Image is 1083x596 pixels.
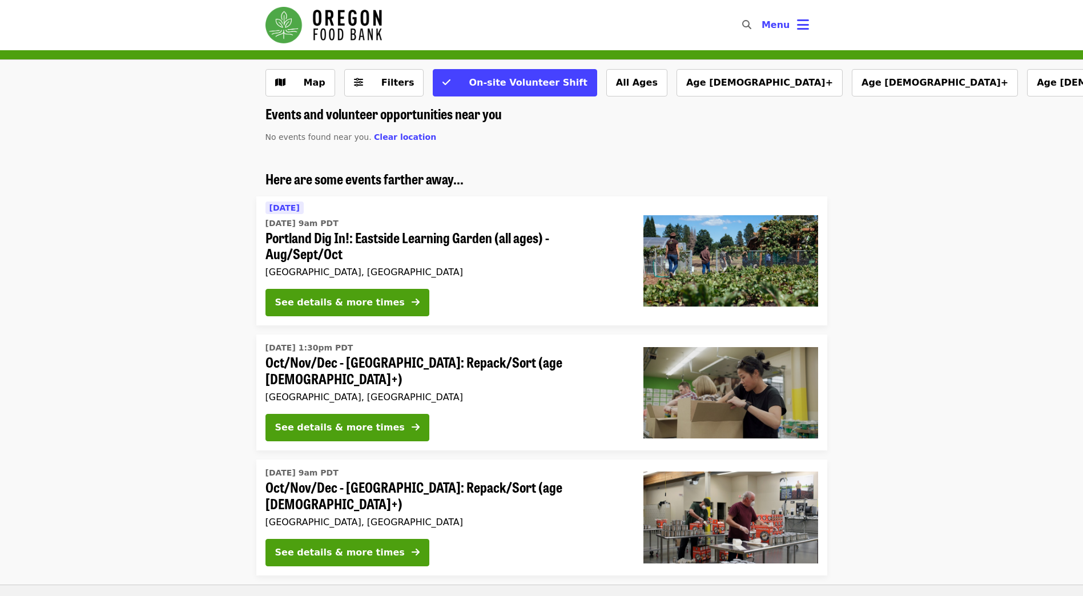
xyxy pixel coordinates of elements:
span: Oct/Nov/Dec - [GEOGRAPHIC_DATA]: Repack/Sort (age [DEMOGRAPHIC_DATA]+) [265,354,625,387]
i: sliders-h icon [354,77,363,88]
a: See details for "Oct/Nov/Dec - Portland: Repack/Sort (age 16+)" [256,460,827,575]
div: [GEOGRAPHIC_DATA], [GEOGRAPHIC_DATA] [265,267,625,277]
i: check icon [442,77,450,88]
button: Filters (0 selected) [344,69,424,96]
div: See details & more times [275,546,405,559]
a: See details for "Portland Dig In!: Eastside Learning Garden (all ages) - Aug/Sept/Oct" [256,196,827,326]
span: Portland Dig In!: Eastside Learning Garden (all ages) - Aug/Sept/Oct [265,229,625,263]
time: [DATE] 9am PDT [265,467,339,479]
img: Oct/Nov/Dec - Portland: Repack/Sort (age 8+) organized by Oregon Food Bank [643,347,818,438]
div: [GEOGRAPHIC_DATA], [GEOGRAPHIC_DATA] [265,392,625,402]
img: Oregon Food Bank - Home [265,7,382,43]
span: On-site Volunteer Shift [469,77,587,88]
button: Age [DEMOGRAPHIC_DATA]+ [677,69,843,96]
button: Show map view [265,69,335,96]
div: [GEOGRAPHIC_DATA], [GEOGRAPHIC_DATA] [265,517,625,527]
button: All Ages [606,69,667,96]
time: [DATE] 1:30pm PDT [265,342,353,354]
input: Search [758,11,767,39]
span: Map [304,77,325,88]
i: arrow-right icon [412,547,420,558]
i: arrow-right icon [412,297,420,308]
span: [DATE] [269,203,300,212]
button: See details & more times [265,289,429,316]
span: No events found near you. [265,132,372,142]
img: Oct/Nov/Dec - Portland: Repack/Sort (age 16+) organized by Oregon Food Bank [643,472,818,563]
img: Portland Dig In!: Eastside Learning Garden (all ages) - Aug/Sept/Oct organized by Oregon Food Bank [643,215,818,307]
span: Menu [762,19,790,30]
button: Clear location [374,131,436,143]
span: Clear location [374,132,436,142]
div: See details & more times [275,421,405,434]
i: search icon [742,19,751,30]
span: Events and volunteer opportunities near you [265,103,502,123]
button: On-site Volunteer Shift [433,69,597,96]
button: Toggle account menu [752,11,818,39]
time: [DATE] 9am PDT [265,218,339,229]
span: Here are some events farther away... [265,168,464,188]
i: arrow-right icon [412,422,420,433]
i: map icon [275,77,285,88]
span: Filters [381,77,414,88]
span: Oct/Nov/Dec - [GEOGRAPHIC_DATA]: Repack/Sort (age [DEMOGRAPHIC_DATA]+) [265,479,625,512]
a: See details for "Oct/Nov/Dec - Portland: Repack/Sort (age 8+)" [256,335,827,450]
i: bars icon [797,17,809,33]
button: See details & more times [265,539,429,566]
button: See details & more times [265,414,429,441]
button: Age [DEMOGRAPHIC_DATA]+ [852,69,1018,96]
div: See details & more times [275,296,405,309]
